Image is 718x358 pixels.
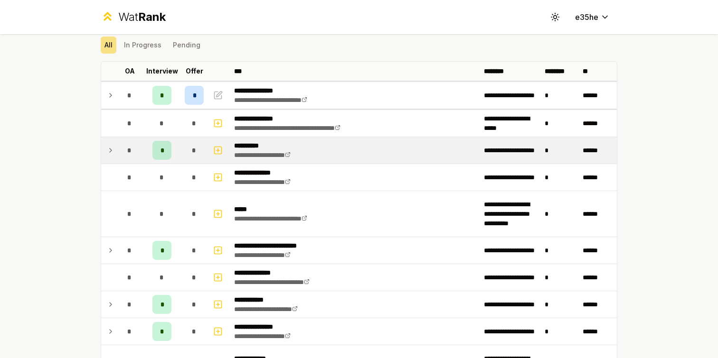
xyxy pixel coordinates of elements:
span: e35he [575,11,598,23]
a: WatRank [101,9,166,25]
div: Wat [118,9,166,25]
p: Interview [146,66,178,76]
button: Pending [169,37,204,54]
p: Offer [186,66,203,76]
button: e35he [567,9,617,26]
button: In Progress [120,37,165,54]
button: All [101,37,116,54]
p: OA [125,66,135,76]
span: Rank [138,10,166,24]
